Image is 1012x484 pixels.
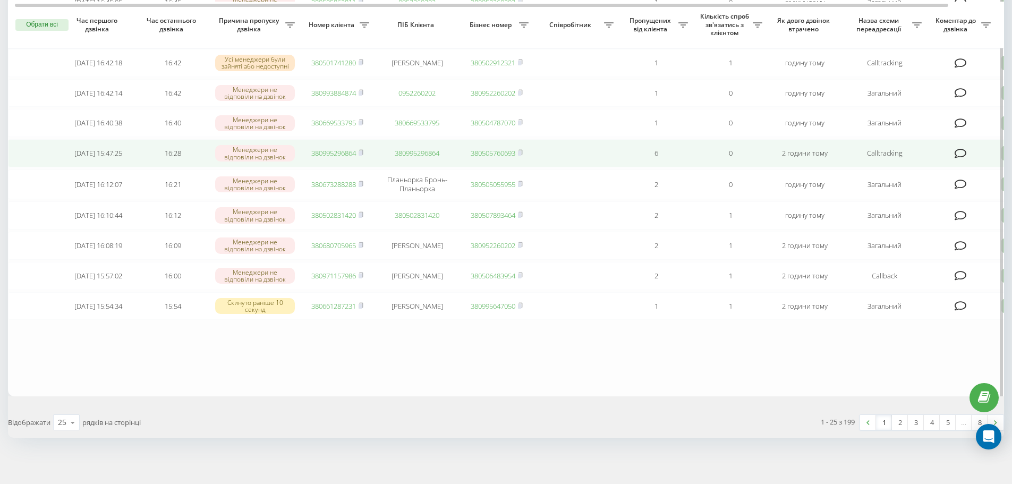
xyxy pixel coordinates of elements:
[842,201,927,230] td: Загальний
[311,241,356,250] a: 380680705965
[215,237,295,253] div: Менеджери не відповіли на дзвінок
[144,16,201,33] span: Час останнього дзвінка
[842,139,927,167] td: Calltracking
[847,16,912,33] span: Назва схеми переадресації
[972,415,988,430] a: 8
[135,262,210,290] td: 16:00
[768,292,842,320] td: 2 години тому
[842,49,927,77] td: Calltracking
[135,201,210,230] td: 16:12
[375,292,460,320] td: [PERSON_NAME]
[395,210,439,220] a: 380502831420
[384,21,450,29] span: ПІБ Клієнта
[768,139,842,167] td: 2 години тому
[842,232,927,260] td: Загальний
[471,118,515,128] a: 380504787070
[215,115,295,131] div: Менеджери не відповіли на дзвінок
[135,292,210,320] td: 15:54
[61,139,135,167] td: [DATE] 15:47:25
[842,292,927,320] td: Загальний
[465,21,519,29] span: Бізнес номер
[693,49,768,77] td: 1
[471,88,515,98] a: 380952260202
[215,145,295,161] div: Менеджери не відповіли на дзвінок
[471,271,515,281] a: 380506483954
[693,109,768,137] td: 0
[375,169,460,199] td: Планьорка Бронь-Планьорка
[311,301,356,311] a: 380661287231
[311,180,356,189] a: 380673288288
[82,418,141,427] span: рядків на сторінці
[215,16,285,33] span: Причина пропуску дзвінка
[956,415,972,430] div: …
[693,139,768,167] td: 0
[215,55,295,71] div: Усі менеджери були зайняті або недоступні
[768,262,842,290] td: 2 години тому
[471,241,515,250] a: 380952260202
[135,232,210,260] td: 16:09
[693,79,768,107] td: 0
[215,85,295,101] div: Менеджери не відповіли на дзвінок
[842,109,927,137] td: Загальний
[395,118,439,128] a: 380669533795
[61,201,135,230] td: [DATE] 16:10:44
[940,415,956,430] a: 5
[768,201,842,230] td: годину тому
[693,262,768,290] td: 1
[624,16,678,33] span: Пропущених від клієнта
[619,201,693,230] td: 2
[61,292,135,320] td: [DATE] 15:54:34
[135,169,210,199] td: 16:21
[619,49,693,77] td: 1
[311,88,356,98] a: 380993884874
[375,232,460,260] td: [PERSON_NAME]
[70,16,127,33] span: Час першого дзвінка
[768,49,842,77] td: годину тому
[61,232,135,260] td: [DATE] 16:08:19
[619,292,693,320] td: 1
[8,418,50,427] span: Відображати
[398,88,436,98] a: 0952260202
[776,16,834,33] span: Як довго дзвінок втрачено
[619,139,693,167] td: 6
[768,109,842,137] td: годину тому
[61,169,135,199] td: [DATE] 16:12:07
[311,271,356,281] a: 380971157986
[305,21,360,29] span: Номер клієнта
[471,180,515,189] a: 380505055955
[311,148,356,158] a: 380995296864
[395,148,439,158] a: 380995296864
[876,415,892,430] a: 1
[619,109,693,137] td: 1
[375,49,460,77] td: [PERSON_NAME]
[15,19,69,31] button: Обрати всі
[842,262,927,290] td: Callback
[619,169,693,199] td: 2
[693,292,768,320] td: 1
[842,169,927,199] td: Загальний
[135,109,210,137] td: 16:40
[135,139,210,167] td: 16:28
[976,424,1001,449] div: Open Intercom Messenger
[135,49,210,77] td: 16:42
[619,79,693,107] td: 1
[311,210,356,220] a: 380502831420
[892,415,908,430] a: 2
[471,210,515,220] a: 380507893464
[768,169,842,199] td: годину тому
[58,417,66,428] div: 25
[539,21,604,29] span: Співробітник
[619,262,693,290] td: 2
[908,415,924,430] a: 3
[215,268,295,284] div: Менеджери не відповіли на дзвінок
[135,79,210,107] td: 16:42
[215,207,295,223] div: Менеджери не відповіли на дзвінок
[693,201,768,230] td: 1
[215,176,295,192] div: Менеджери не відповіли на дзвінок
[311,118,356,128] a: 380669533795
[471,301,515,311] a: 380995647050
[311,58,356,67] a: 380501741280
[619,232,693,260] td: 2
[61,49,135,77] td: [DATE] 16:42:18
[471,148,515,158] a: 380505760693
